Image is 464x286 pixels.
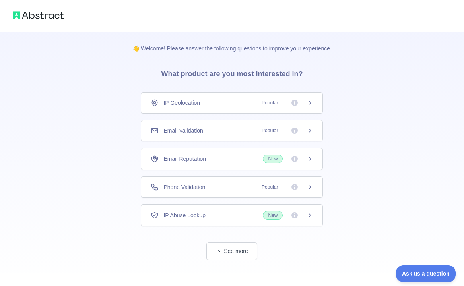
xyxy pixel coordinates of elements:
span: Popular [257,183,283,191]
span: IP Geolocation [163,99,200,107]
span: IP Abuse Lookup [163,211,206,219]
img: Abstract logo [13,10,64,21]
span: Popular [257,99,283,107]
span: Email Reputation [163,155,206,163]
span: Popular [257,127,283,135]
iframe: Toggle Customer Support [396,265,456,282]
span: Email Validation [163,127,203,135]
span: New [263,155,283,163]
span: New [263,211,283,220]
h3: What product are you most interested in? [148,52,315,92]
p: 👋 Welcome! Please answer the following questions to improve your experience. [120,32,344,52]
button: See more [206,242,257,260]
span: Phone Validation [163,183,205,191]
